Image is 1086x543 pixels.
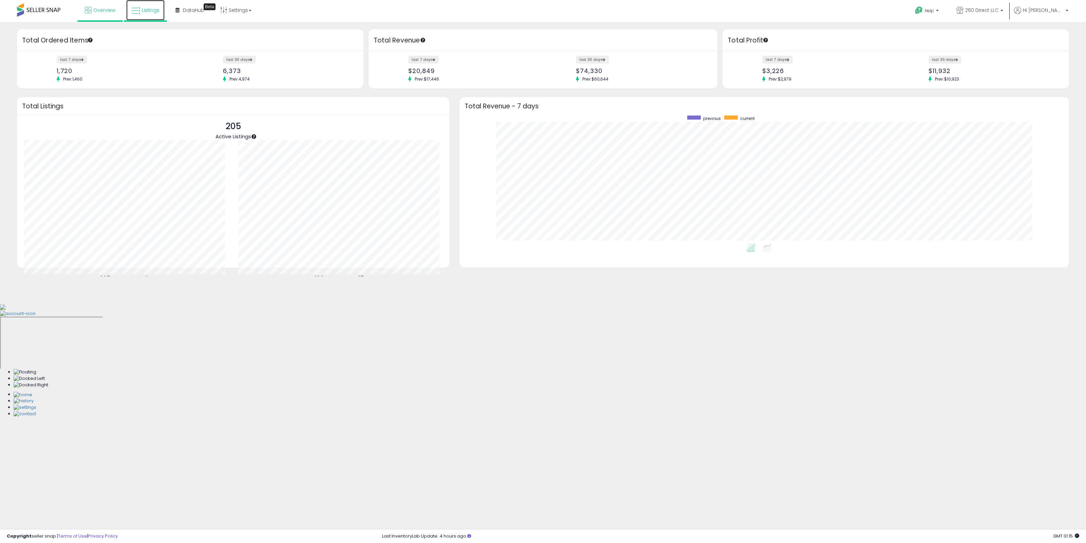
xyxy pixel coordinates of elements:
span: Prev: $2,979 [765,76,795,82]
b: 0 [145,274,149,282]
h3: Total Listings [22,104,444,109]
div: 1,720 [57,67,185,74]
p: 205 [216,120,251,133]
span: Prev: 1,460 [60,76,86,82]
div: Tooltip anchor [420,37,426,43]
img: Home [14,392,32,398]
img: Contact [14,411,36,417]
span: 260 Direct LLC [965,7,998,14]
i: Get Help [915,6,923,15]
a: Hi [PERSON_NAME] [1014,7,1068,22]
span: Hi [PERSON_NAME] [1023,7,1064,14]
label: last 7 days [762,56,793,64]
img: Docked Right [14,382,48,388]
b: 17 [359,274,364,282]
img: Docked Left [14,375,45,382]
span: previous [703,116,721,121]
label: last 30 days [929,56,961,64]
span: Prev: $17,446 [411,76,443,82]
span: Prev: $60,644 [579,76,612,82]
span: current [740,116,755,121]
h3: Total Ordered Items [22,36,358,45]
img: Settings [14,404,36,411]
b: 188 [315,274,324,282]
span: Active Listings [216,133,251,140]
h3: Total Revenue [374,36,712,45]
label: last 30 days [223,56,256,64]
div: $74,330 [576,67,706,74]
b: 205 [100,274,110,282]
div: $11,932 [929,67,1057,74]
img: Floating [14,369,36,375]
span: Listings [142,7,160,14]
label: last 30 days [576,56,609,64]
h3: Total Revenue - 7 days [465,104,1064,109]
div: Tooltip anchor [87,37,93,43]
span: Prev: 4,974 [226,76,253,82]
div: 6,373 [223,67,352,74]
a: Help [910,1,945,22]
span: Prev: $10,923 [932,76,962,82]
img: History [14,398,34,404]
div: $20,849 [408,67,538,74]
label: last 7 days [408,56,439,64]
span: Help [925,8,934,14]
span: DataHub [183,7,204,14]
div: Tooltip anchor [204,3,216,10]
h3: Total Profit [728,36,1064,45]
span: Overview [93,7,115,14]
div: $3,226 [762,67,891,74]
div: Tooltip anchor [763,37,769,43]
div: Tooltip anchor [251,134,257,140]
label: last 7 days [57,56,87,64]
